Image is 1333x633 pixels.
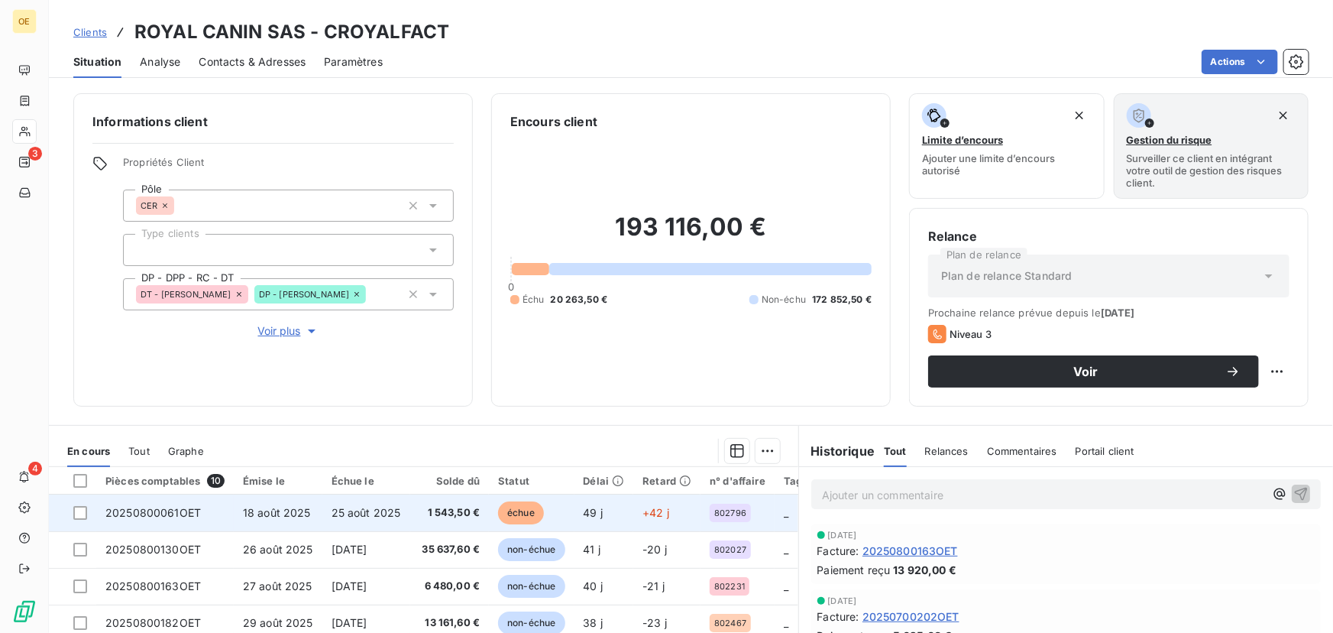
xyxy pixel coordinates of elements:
[584,475,625,487] div: Délai
[324,54,383,70] span: Paramètres
[243,475,313,487] div: Émise le
[909,93,1105,199] button: Limite d’encoursAjouter une limite d’encours autorisé
[817,562,891,578] span: Paiement reçu
[419,475,480,487] div: Solde dû
[332,579,367,592] span: [DATE]
[498,575,565,598] span: non-échue
[174,199,186,213] input: Ajouter une valeur
[928,307,1289,319] span: Prochaine relance prévue depuis le
[784,543,788,556] span: _
[141,290,231,299] span: DT - [PERSON_NAME]
[784,616,788,629] span: _
[584,506,603,519] span: 49 j
[642,543,667,556] span: -20 j
[366,287,378,301] input: Ajouter une valeur
[259,290,350,299] span: DP - [PERSON_NAME]
[584,616,603,629] span: 38 j
[784,475,862,487] div: Tag relance
[714,545,746,554] span: 802027
[784,506,788,519] span: _
[642,579,665,592] span: -21 j
[1202,50,1278,74] button: Actions
[105,579,201,592] span: 20250800163OET
[946,365,1225,378] span: Voir
[714,508,746,518] span: 802796
[105,474,225,488] div: Pièces comptables
[584,543,601,556] span: 41 j
[207,474,225,488] span: 10
[862,543,958,559] span: 20250800163OET
[551,293,608,307] span: 20 263,50 €
[1127,134,1212,146] span: Gestion du risque
[510,212,872,258] h2: 193 116,00 €
[498,502,544,524] span: échue
[168,445,204,457] span: Graphe
[141,201,157,210] span: CER
[243,579,312,592] span: 27 août 2025
[714,582,745,591] span: 802231
[828,596,857,605] span: [DATE]
[419,615,480,631] span: 13 161,60 €
[922,134,1003,146] span: Limite d’encours
[828,531,857,540] span: [DATE]
[28,147,42,161] span: 3
[199,54,306,70] span: Contacts & Adresses
[419,542,480,557] span: 35 637,60 €
[1281,581,1318,618] iframe: Intercom live chat
[922,152,1092,177] span: Ajouter une limite d’encours autorisé
[523,293,545,307] span: Échu
[128,445,150,457] span: Tout
[799,442,875,460] h6: Historique
[92,112,454,131] h6: Informations client
[812,293,872,307] span: 172 852,50 €
[941,268,1073,284] span: Plan de relance Standard
[123,323,454,339] button: Voir plus
[894,562,957,578] span: 13 920,00 €
[67,445,110,457] span: En cours
[987,445,1057,457] span: Commentaires
[784,579,788,592] span: _
[73,54,121,70] span: Situation
[243,616,313,629] span: 29 août 2025
[140,54,180,70] span: Analyse
[134,18,449,46] h3: ROYAL CANIN SAS - CROYALFACT
[105,506,201,519] span: 20250800061OET
[1114,93,1309,199] button: Gestion du risqueSurveiller ce client en intégrant votre outil de gestion des risques client.
[508,281,514,293] span: 0
[928,227,1289,245] h6: Relance
[817,543,859,559] span: Facture :
[710,475,765,487] div: n° d'affaire
[925,445,969,457] span: Relances
[332,475,401,487] div: Échue le
[950,328,992,340] span: Niveau 3
[1076,445,1134,457] span: Portail client
[332,506,401,519] span: 25 août 2025
[419,579,480,594] span: 6 480,00 €
[884,445,907,457] span: Tout
[928,355,1259,388] button: Voir
[105,616,201,629] span: 20250800182OET
[105,543,201,556] span: 20250800130OET
[123,156,454,177] span: Propriétés Client
[498,475,565,487] div: Statut
[332,543,367,556] span: [DATE]
[12,9,37,34] div: OE
[584,579,603,592] span: 40 j
[642,506,669,519] span: +42 j
[136,243,148,257] input: Ajouter une valeur
[243,506,311,519] span: 18 août 2025
[1127,152,1296,189] span: Surveiller ce client en intégrant votre outil de gestion des risques client.
[510,112,597,131] h6: Encours client
[714,618,746,628] span: 802467
[762,293,806,307] span: Non-échu
[73,24,107,40] a: Clients
[642,616,667,629] span: -23 j
[332,616,367,629] span: [DATE]
[28,462,42,476] span: 4
[498,538,565,561] span: non-échue
[862,609,959,625] span: 20250700202OET
[817,609,859,625] span: Facture :
[243,543,313,556] span: 26 août 2025
[419,505,480,521] span: 1 543,50 €
[73,26,107,38] span: Clients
